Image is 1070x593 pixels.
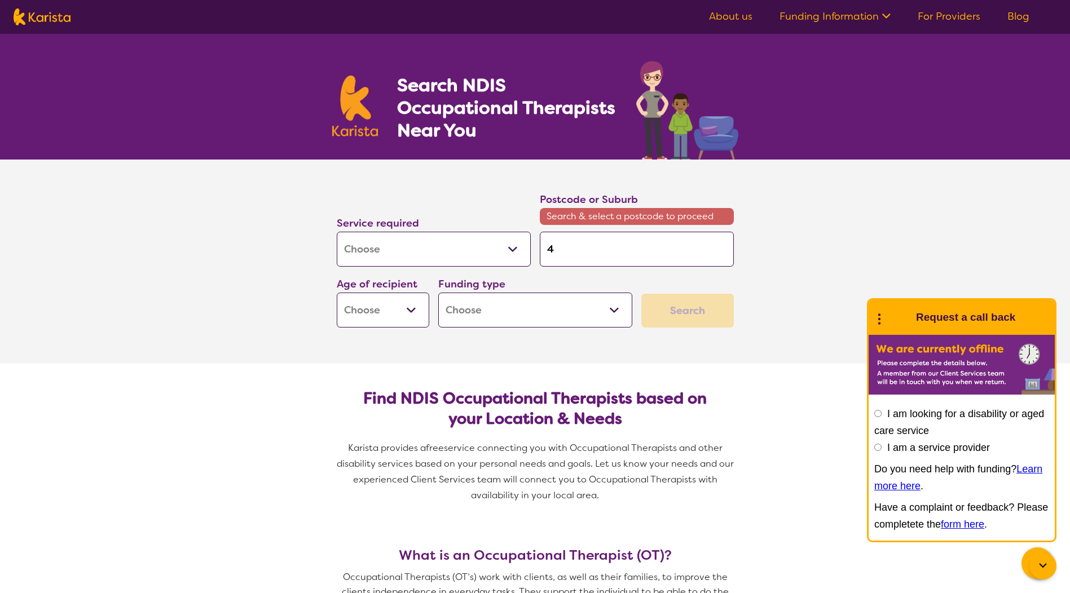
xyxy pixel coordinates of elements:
h1: Request a call back [916,309,1015,326]
label: Funding type [438,277,505,291]
span: service connecting you with Occupational Therapists and other disability services based on your p... [337,442,736,501]
label: Service required [337,216,419,230]
a: About us [709,10,752,23]
img: Karista logo [332,76,378,136]
span: free [426,442,444,454]
a: Funding Information [780,10,891,23]
img: occupational-therapy [636,61,738,160]
span: Search & select a postcode to proceed [540,208,734,225]
label: Postcode or Suburb [540,193,638,206]
button: Channel Menu [1021,547,1053,579]
img: Karista offline chat form to request call back [869,335,1055,395]
a: For Providers [918,10,980,23]
img: Karista logo [14,8,71,25]
p: Do you need help with funding? . [874,461,1049,494]
p: Have a complaint or feedback? Please completete the . [874,499,1049,533]
span: Karista provides a [348,442,426,454]
label: I am a service provider [887,442,990,453]
a: Blog [1007,10,1029,23]
input: Type [540,232,734,267]
h3: What is an Occupational Therapist (OT)? [332,547,738,563]
label: Age of recipient [337,277,417,291]
a: form here [941,519,984,530]
label: I am looking for a disability or aged care service [874,408,1044,436]
h1: Search NDIS Occupational Therapists Near You [397,74,617,141]
img: Karista [887,306,909,329]
h2: Find NDIS Occupational Therapists based on your Location & Needs [346,388,725,429]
